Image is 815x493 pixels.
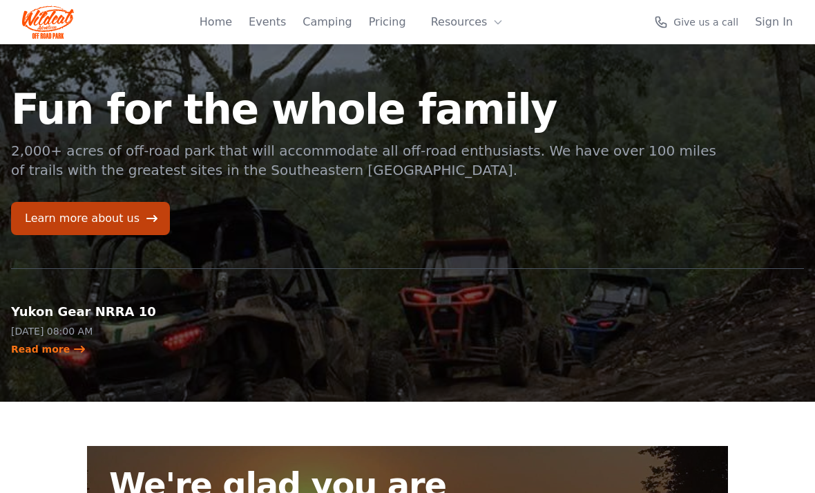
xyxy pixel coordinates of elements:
a: Home [200,14,232,30]
span: Give us a call [673,15,738,29]
a: Sign In [755,14,793,30]
a: Give us a call [654,15,738,29]
a: Pricing [369,14,406,30]
h2: Yukon Gear NRRA 10 [11,302,193,322]
a: Camping [303,14,352,30]
a: Read more [11,342,86,356]
h1: Fun for the whole family [11,89,718,130]
img: Wildcat Logo [22,6,74,39]
a: Events [249,14,286,30]
p: [DATE] 08:00 AM [11,324,193,338]
a: Learn more about us [11,202,170,235]
button: Resources [423,8,512,36]
p: 2,000+ acres of off-road park that will accommodate all off-road enthusiasts. We have over 100 mi... [11,141,718,180]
